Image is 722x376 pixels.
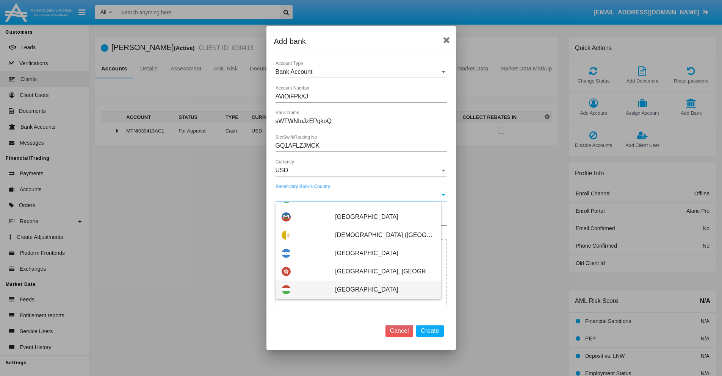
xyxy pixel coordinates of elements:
button: Create [416,325,443,337]
button: Cancel [385,325,413,337]
span: Bank Account [276,69,313,75]
span: [GEOGRAPHIC_DATA] [335,244,435,262]
span: [DEMOGRAPHIC_DATA] ([GEOGRAPHIC_DATA]) [335,226,435,244]
span: [GEOGRAPHIC_DATA], [GEOGRAPHIC_DATA] [335,262,435,281]
div: Add bank [274,35,448,47]
span: USD [276,167,288,173]
span: [GEOGRAPHIC_DATA] [335,208,435,226]
span: [GEOGRAPHIC_DATA] [335,281,435,299]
